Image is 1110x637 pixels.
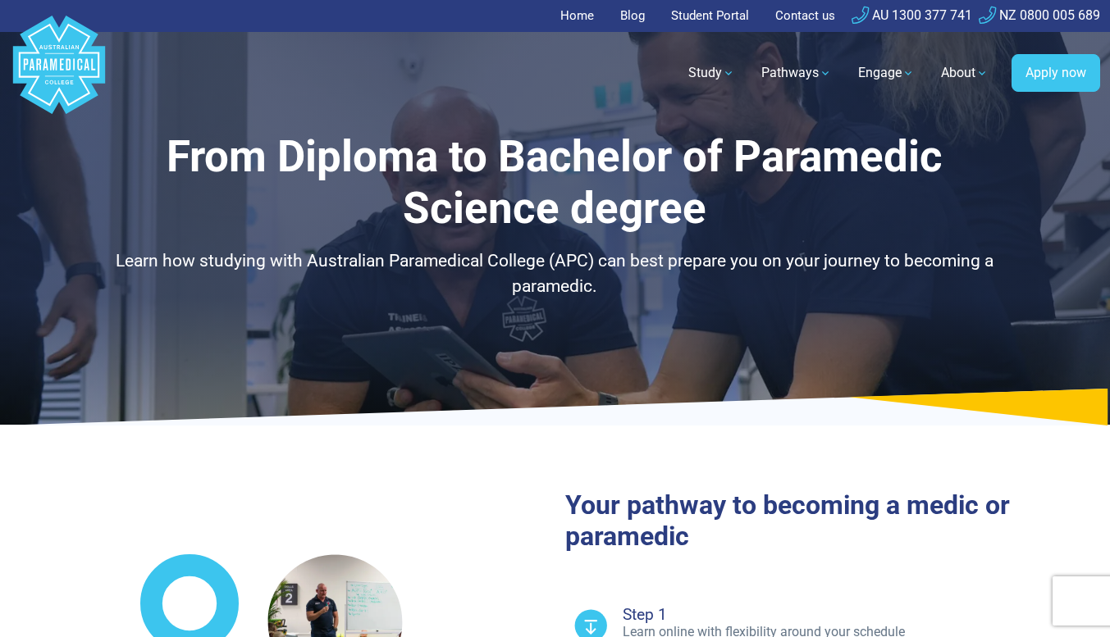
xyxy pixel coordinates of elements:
[1012,54,1100,92] a: Apply now
[678,50,745,96] a: Study
[10,32,108,115] a: Australian Paramedical College
[751,50,842,96] a: Pathways
[931,50,998,96] a: About
[848,50,925,96] a: Engage
[92,131,1019,235] h1: From Diploma to Bachelor of Paramedic Science degree
[623,607,1101,622] h4: Step 1
[92,248,1019,300] p: Learn how studying with Australian Paramedical College (APC) can best prepare you on your journey...
[565,489,1101,553] h2: Your pathway to becoming a medic or paramedic
[852,7,972,23] a: AU 1300 377 741
[979,7,1100,23] a: NZ 0800 005 689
